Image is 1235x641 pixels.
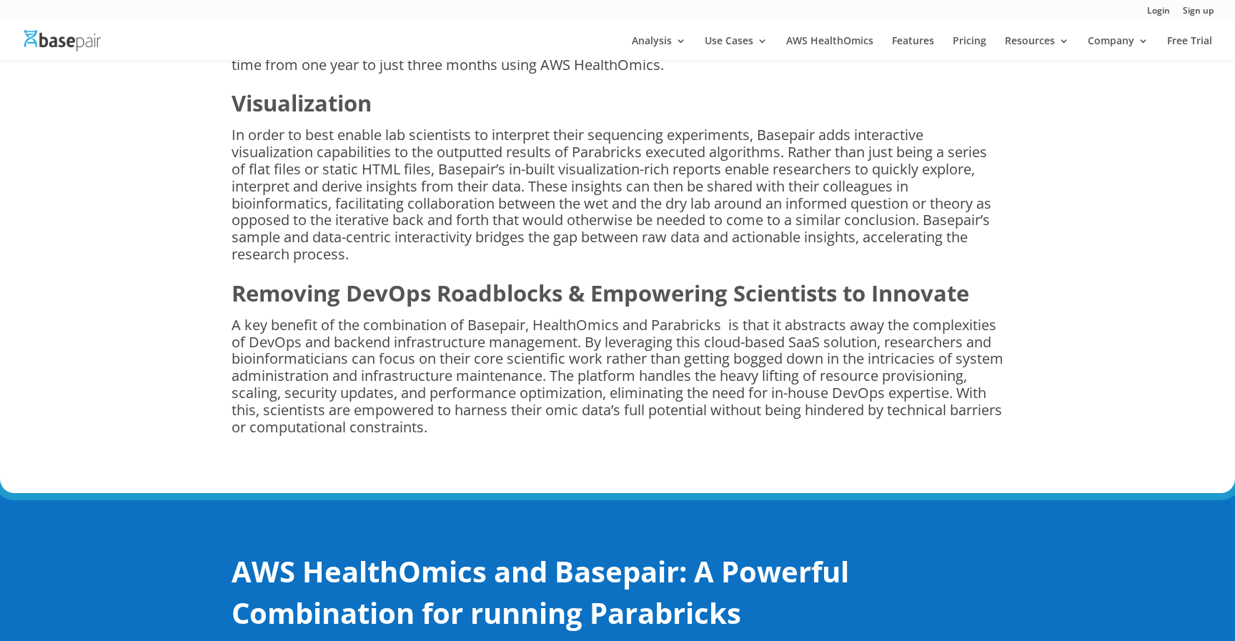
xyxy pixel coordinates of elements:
[1164,570,1218,624] iframe: Drift Widget Chat Controller
[953,36,986,60] a: Pricing
[1183,6,1214,21] a: Sign up
[705,36,768,60] a: Use Cases
[632,36,686,60] a: Analysis
[232,88,372,118] strong: Visualization
[24,30,101,51] img: Basepair
[1147,6,1170,21] a: Login
[232,552,849,632] strong: AWS HealthOmics and Basepair: A Powerful Combination for running Parabricks
[1005,36,1069,60] a: Resources
[892,36,934,60] a: Features
[232,278,969,308] strong: Removing DevOps Roadblocks & Empowering Scientists to Innovate
[232,125,991,264] span: In order to best enable lab scientists to interpret their sequencing experiments, Basepair adds i...
[1167,36,1212,60] a: Free Trial
[1088,36,1149,60] a: Company
[232,315,1003,437] span: A key benefit of the combination of Basepair, HealthOmics and Parabricks is that it abstracts awa...
[786,36,873,60] a: AWS HealthOmics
